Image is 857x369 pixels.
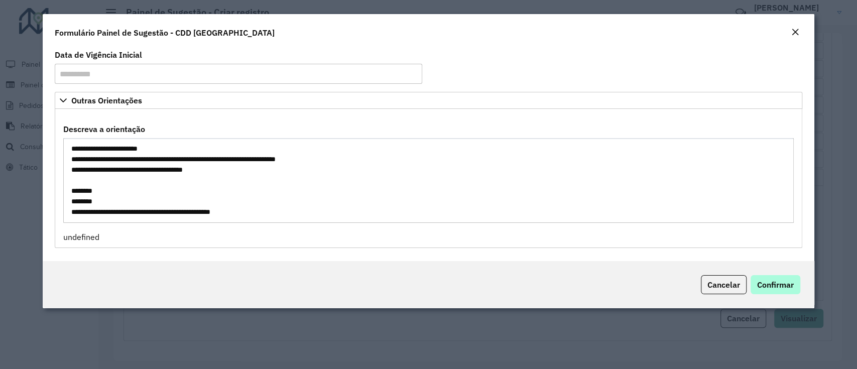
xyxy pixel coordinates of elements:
button: Cancelar [701,275,747,294]
label: Data de Vigência Inicial [55,49,142,61]
div: Outras Orientações [55,109,802,248]
span: undefined [63,232,99,242]
button: Confirmar [751,275,800,294]
button: Close [788,26,802,39]
span: Confirmar [757,280,794,290]
span: Outras Orientações [71,96,142,104]
a: Outras Orientações [55,92,802,109]
label: Descreva a orientação [63,123,145,135]
span: Cancelar [707,280,740,290]
em: Fechar [791,28,799,36]
h4: Formulário Painel de Sugestão - CDD [GEOGRAPHIC_DATA] [55,27,275,39]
